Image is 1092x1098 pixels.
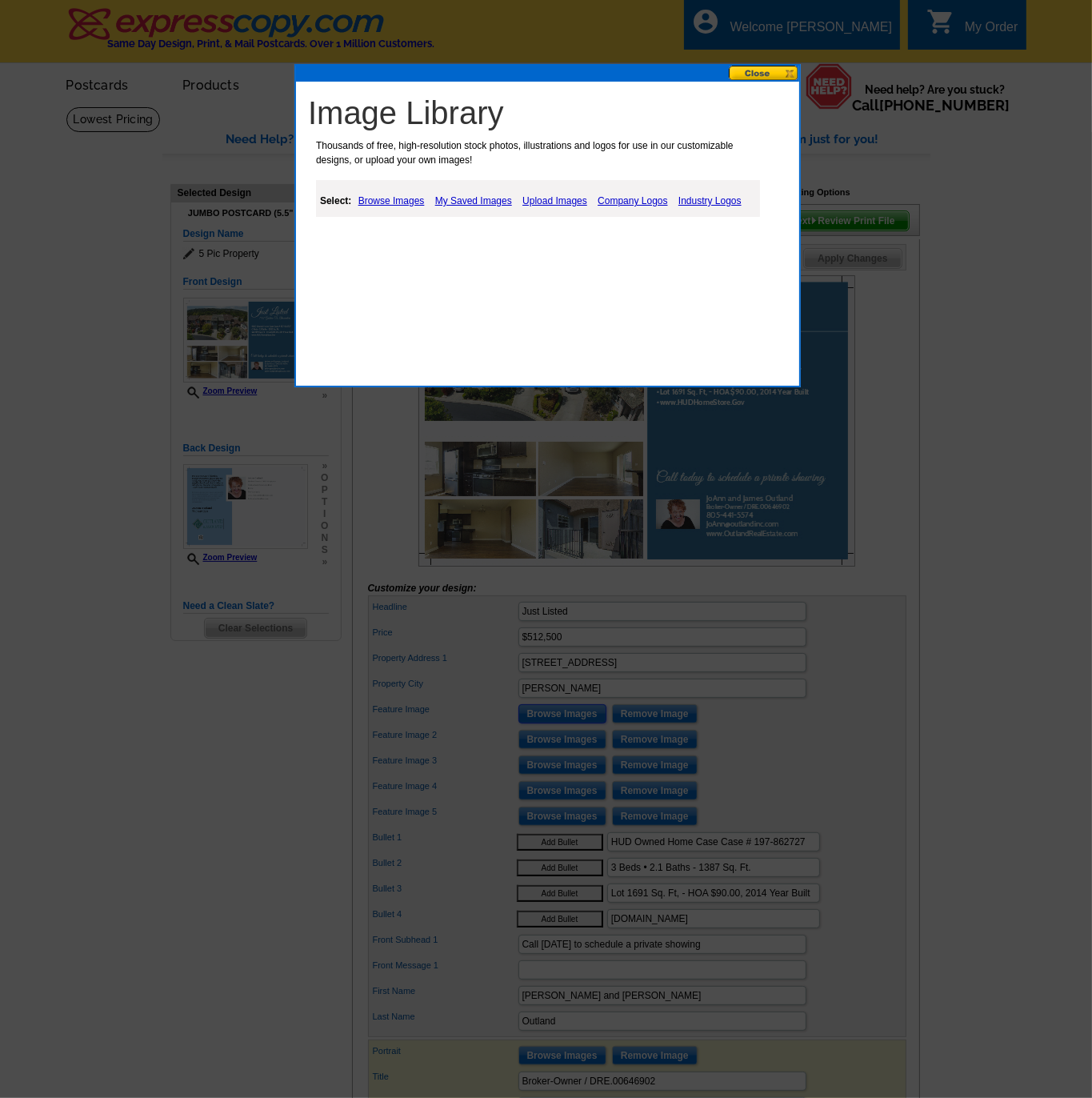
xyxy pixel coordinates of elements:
a: Browse Images [354,191,429,210]
p: Thousands of free, high-resolution stock photos, illustrations and logos for use in our customiza... [308,138,766,167]
h1: Image Library [308,94,795,132]
iframe: LiveChat chat widget [772,726,1092,1098]
a: Industry Logos [674,191,746,210]
a: My Saved Images [431,191,516,210]
strong: Select: [320,195,351,206]
a: Company Logos [594,191,671,210]
a: Upload Images [518,191,591,210]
